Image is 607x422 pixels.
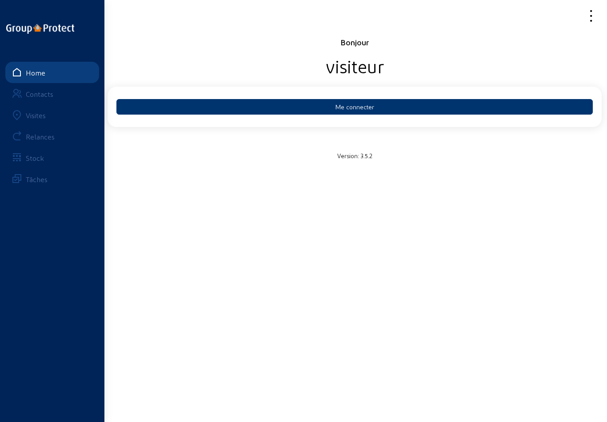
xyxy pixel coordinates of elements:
a: Relances [5,126,99,147]
a: Tâches [5,168,99,190]
div: Relances [26,132,55,141]
div: Contacts [26,90,53,98]
div: Visites [26,111,46,119]
a: Contacts [5,83,99,104]
button: Me connecter [116,99,593,115]
img: logo-oneline.png [6,24,74,34]
div: visiteur [108,55,602,77]
div: Bonjour [108,37,602,48]
small: Version: 3.5.2 [337,152,372,159]
div: Tâches [26,175,48,183]
a: Visites [5,104,99,126]
a: Stock [5,147,99,168]
div: Stock [26,154,44,162]
div: Home [26,68,45,77]
a: Home [5,62,99,83]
